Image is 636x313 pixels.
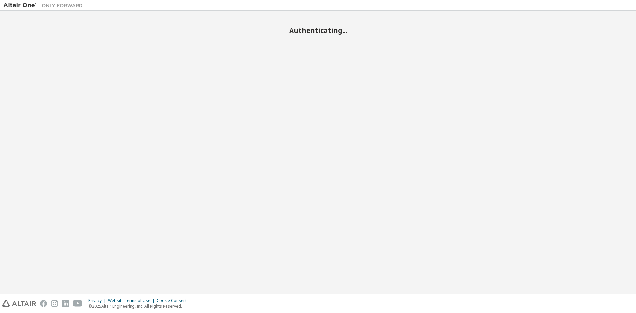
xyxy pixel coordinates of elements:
[3,2,86,9] img: Altair One
[2,300,36,307] img: altair_logo.svg
[88,303,191,309] p: © 2025 Altair Engineering, Inc. All Rights Reserved.
[108,298,157,303] div: Website Terms of Use
[40,300,47,307] img: facebook.svg
[3,26,633,35] h2: Authenticating...
[62,300,69,307] img: linkedin.svg
[73,300,82,307] img: youtube.svg
[157,298,191,303] div: Cookie Consent
[51,300,58,307] img: instagram.svg
[88,298,108,303] div: Privacy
